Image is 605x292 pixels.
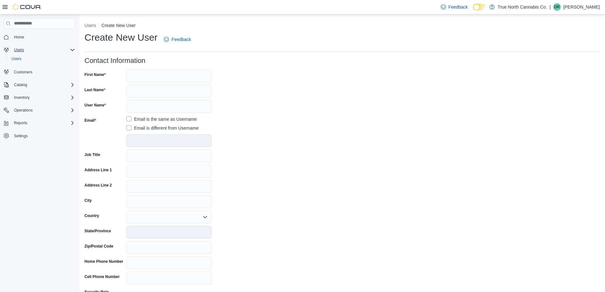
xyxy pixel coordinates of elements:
[554,3,560,11] span: DR
[84,31,158,44] h1: Create New User
[14,82,27,87] span: Catalog
[1,93,77,102] button: Inventory
[14,95,30,100] span: Inventory
[84,259,123,264] label: Home Phone Number
[84,274,120,279] label: Cell Phone Number
[448,4,468,10] span: Feedback
[4,30,75,157] nav: Complex example
[1,80,77,89] button: Catalog
[84,152,100,157] label: Job Title
[11,106,35,114] button: Operations
[14,35,24,40] span: Home
[11,68,75,76] span: Customers
[1,106,77,115] button: Operations
[1,131,77,140] button: Settings
[84,228,111,234] label: State/Province
[14,47,24,52] span: Users
[14,70,32,75] span: Customers
[126,124,199,132] label: Email is different from Username
[14,108,33,113] span: Operations
[84,57,145,65] h3: Contact Information
[11,119,75,127] span: Reports
[84,23,96,28] button: Users
[13,4,41,10] img: Cova
[11,132,75,140] span: Settings
[11,132,30,140] a: Settings
[84,118,96,123] label: Email
[11,46,75,54] span: Users
[203,214,208,220] button: Open list of options
[11,94,75,101] span: Inventory
[161,33,193,46] a: Feedback
[84,183,112,188] label: Address Line 2
[126,115,197,123] label: Email is the same as Username
[549,3,551,11] p: |
[1,67,77,76] button: Customers
[84,213,99,218] label: Country
[473,4,486,10] input: Dark Mode
[1,32,77,42] button: Home
[1,45,77,54] button: Users
[9,55,24,63] a: Users
[11,106,75,114] span: Operations
[84,103,106,108] label: User Name
[84,167,112,173] label: Address Line 1
[11,81,75,89] span: Catalog
[11,33,75,41] span: Home
[11,94,32,101] button: Inventory
[171,36,191,43] span: Feedback
[563,3,600,11] p: [PERSON_NAME]
[553,3,561,11] div: Dwain Ross
[1,119,77,127] button: Reports
[6,54,77,63] button: Users
[84,22,600,30] nav: An example of EuiBreadcrumbs
[102,23,136,28] button: Create New User
[84,244,113,249] label: Zip/Postal Code
[84,198,92,203] label: City
[11,119,30,127] button: Reports
[498,3,547,11] p: True North Cannabis Co.
[84,87,105,92] label: Last Name
[11,81,30,89] button: Catalog
[473,10,473,11] span: Dark Mode
[11,33,27,41] a: Home
[11,46,26,54] button: Users
[438,1,470,13] a: Feedback
[14,120,27,126] span: Reports
[14,133,28,139] span: Settings
[84,72,106,77] label: First Name
[9,55,75,63] span: Users
[11,68,35,76] a: Customers
[11,56,21,61] span: Users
